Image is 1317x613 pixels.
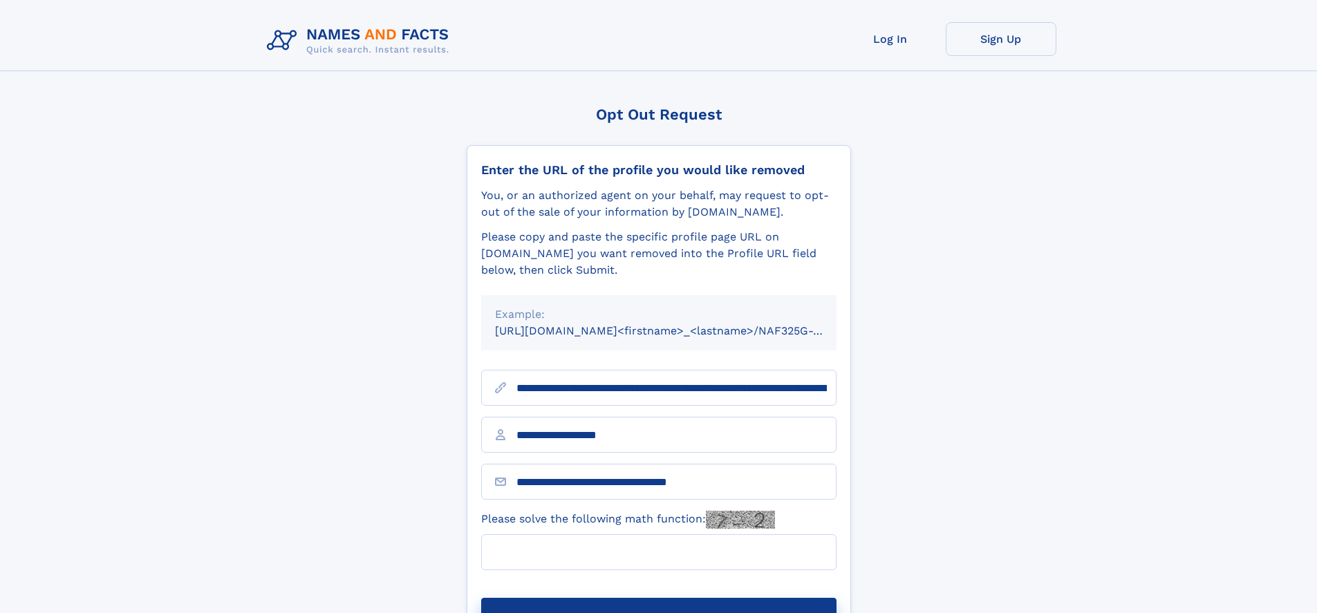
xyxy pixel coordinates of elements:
[495,324,863,337] small: [URL][DOMAIN_NAME]<firstname>_<lastname>/NAF325G-xxxxxxxx
[481,162,837,178] div: Enter the URL of the profile you would like removed
[261,22,460,59] img: Logo Names and Facts
[481,229,837,279] div: Please copy and paste the specific profile page URL on [DOMAIN_NAME] you want removed into the Pr...
[835,22,946,56] a: Log In
[495,306,823,323] div: Example:
[467,106,851,123] div: Opt Out Request
[946,22,1056,56] a: Sign Up
[481,511,775,529] label: Please solve the following math function:
[481,187,837,220] div: You, or an authorized agent on your behalf, may request to opt-out of the sale of your informatio...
